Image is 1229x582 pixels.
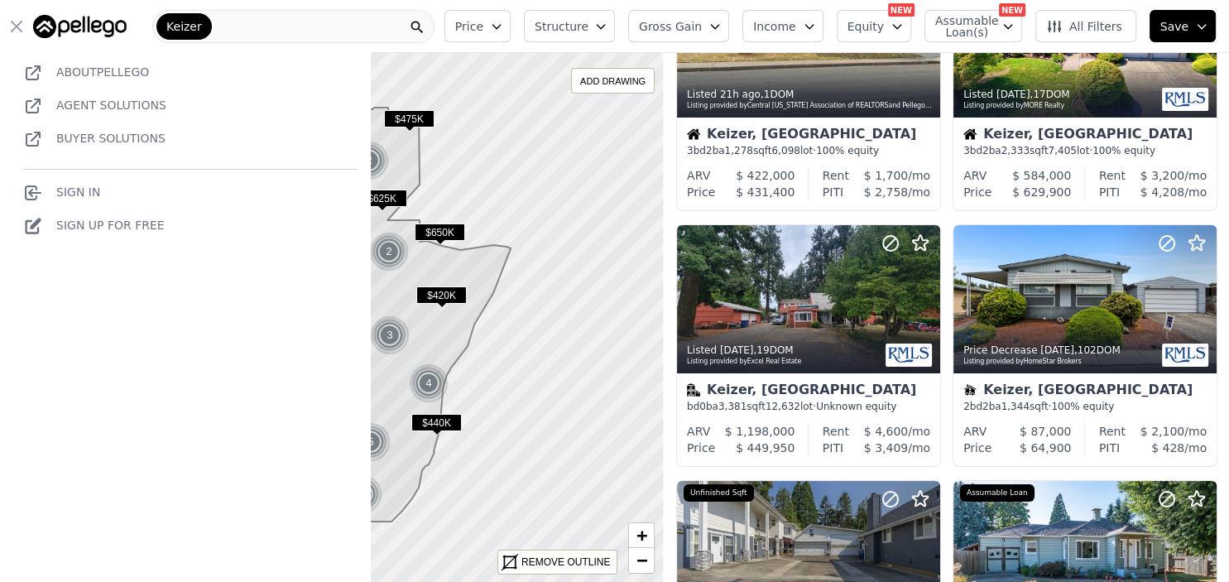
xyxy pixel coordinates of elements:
[1035,10,1136,42] button: All Filters
[847,18,884,35] span: Equity
[1020,425,1071,438] span: $ 87,000
[687,144,930,157] div: 3 bd 2 ba sqft lot · 100% equity
[629,548,654,573] a: Zoom out
[1160,18,1188,35] span: Save
[676,224,939,467] a: Listed [DATE],19DOMListing provided byExcel Real EstateMultifamilyKeizer, [GEOGRAPHIC_DATA]bd0ba3...
[1048,145,1076,156] span: 7,405
[687,167,710,184] div: ARV
[455,18,483,35] span: Price
[411,414,462,438] div: $440K
[1120,184,1207,200] div: /mo
[888,3,915,17] div: NEW
[636,525,647,546] span: +
[963,127,1207,144] div: Keizer, [GEOGRAPHIC_DATA]
[1099,184,1120,200] div: PITI
[1151,441,1184,455] span: $ 428
[628,10,729,42] button: Gross Gain
[736,441,795,455] span: $ 449,950
[1099,167,1126,184] div: Rent
[963,167,987,184] div: ARV
[1012,185,1071,199] span: $ 629,900
[864,169,908,182] span: $ 1,700
[963,383,1207,400] div: Keizer, [GEOGRAPHIC_DATA]
[521,555,610,570] div: REMOVE OUTLINE
[1012,169,1071,182] span: $ 584,000
[370,315,410,355] div: 3
[823,167,849,184] div: Rent
[837,10,911,42] button: Equity
[444,10,511,42] button: Price
[849,423,930,440] div: /mo
[687,440,715,456] div: Price
[963,144,1207,157] div: 3 bd 2 ba sqft lot · 100% equity
[687,344,872,357] div: Listed , 19 DOM
[1001,145,1030,156] span: 2,333
[963,423,987,440] div: ARV
[736,185,795,199] span: $ 431,400
[864,185,908,199] span: $ 2,758
[23,185,100,199] a: Sign In
[753,18,796,35] span: Income
[687,400,930,413] div: bd 0 ba sqft lot · Unknown equity
[687,127,700,141] img: House
[823,184,843,200] div: PITI
[23,132,166,145] a: Buyer Solutions
[963,88,1149,101] div: Listed , 17 DOM
[963,400,1207,413] div: 2 bd 2 ba sqft · 100% equity
[535,18,588,35] span: Structure
[1150,10,1216,42] button: Save
[1040,344,1074,356] time: 2025-08-14 16:05
[736,169,795,182] span: $ 422,000
[411,414,462,431] span: $440K
[960,484,1035,503] div: Assumable Loan
[996,89,1030,100] time: 2025-08-16 17:04
[1120,440,1207,456] div: /mo
[1140,425,1184,438] span: $ 2,100
[416,286,467,310] div: $420K
[718,401,747,412] span: 3,381
[1099,423,1126,440] div: Rent
[415,224,465,241] span: $650K
[415,224,465,248] div: $650K
[416,286,467,304] span: $420K
[935,15,988,38] span: Assumable Loan(s)
[720,89,761,100] time: 2025-09-01 21:29
[720,344,754,356] time: 2025-08-14 20:52
[687,423,710,440] div: ARV
[687,383,700,397] img: Multifamily
[639,18,702,35] span: Gross Gain
[357,190,407,207] span: $625K
[343,474,382,514] div: 2
[963,127,977,141] img: House
[384,110,434,134] div: $475K
[771,145,799,156] span: 6,098
[369,232,409,272] div: 2
[1020,441,1071,455] span: $ 64,900
[56,65,149,79] a: AboutPellego
[629,523,654,548] a: Zoom in
[742,10,823,42] button: Income
[351,422,391,462] div: 5
[23,212,165,238] a: Sign Up for free
[687,383,930,400] div: Keizer, [GEOGRAPHIC_DATA]
[357,190,407,214] div: $625K
[1099,440,1120,456] div: PITI
[1140,185,1184,199] span: $ 4,208
[684,484,754,503] div: Unfinished Sqft
[56,99,166,112] a: Agent Solutions
[687,88,932,101] div: Listed , 1 DOM
[384,110,434,127] span: $475K
[849,167,930,184] div: /mo
[687,101,932,111] div: Listing provided by Central [US_STATE] Association of REALTORS and Pellego, LLC
[1046,18,1122,35] span: All Filters
[166,18,202,35] span: Keizer
[963,440,991,456] div: Price
[999,3,1025,17] div: NEW
[766,401,800,412] span: 12,632
[864,441,908,455] span: $ 3,409
[864,425,908,438] span: $ 4,600
[953,224,1216,467] a: Price Decrease [DATE],102DOMListing provided byHomeStar BrokersMobileKeizer, [GEOGRAPHIC_DATA]2bd...
[963,184,991,200] div: Price
[1140,169,1184,182] span: $ 3,200
[572,69,654,93] div: ADD DRAWING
